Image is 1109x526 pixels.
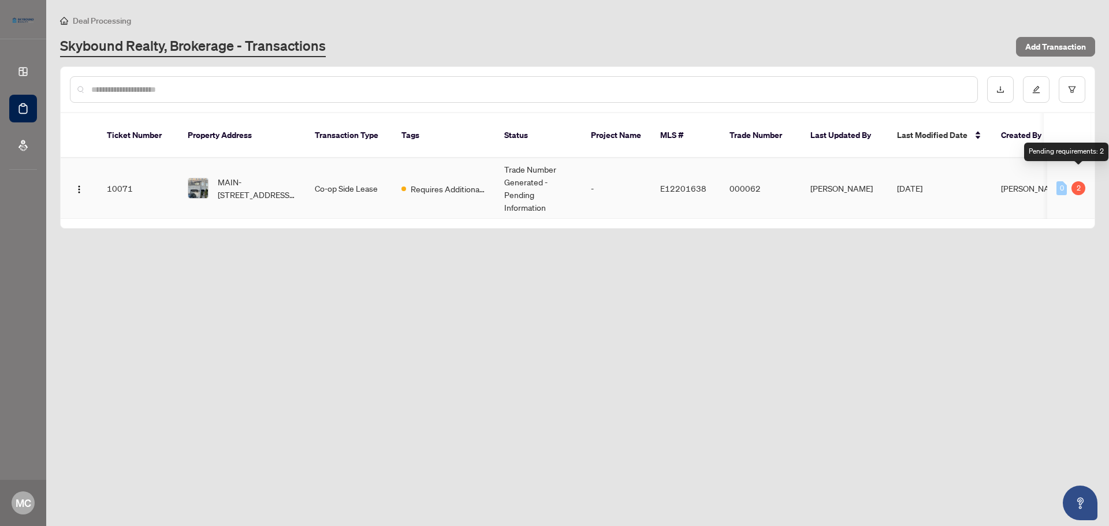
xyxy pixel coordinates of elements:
[73,16,131,26] span: Deal Processing
[1001,183,1063,193] span: [PERSON_NAME]
[411,182,486,195] span: Requires Additional Docs
[60,17,68,25] span: home
[16,495,31,511] span: MC
[1032,85,1040,94] span: edit
[1059,76,1085,103] button: filter
[1024,143,1108,161] div: Pending requirements: 2
[1016,37,1095,57] button: Add Transaction
[178,113,306,158] th: Property Address
[801,113,888,158] th: Last Updated By
[1071,181,1085,195] div: 2
[495,158,582,219] td: Trade Number Generated - Pending Information
[582,158,651,219] td: -
[897,183,922,193] span: [DATE]
[98,158,178,219] td: 10071
[495,113,582,158] th: Status
[75,185,84,194] img: Logo
[1023,76,1050,103] button: edit
[992,113,1061,158] th: Created By
[801,158,888,219] td: [PERSON_NAME]
[1068,85,1076,94] span: filter
[306,158,392,219] td: Co-op Side Lease
[987,76,1014,103] button: download
[392,113,495,158] th: Tags
[651,113,720,158] th: MLS #
[98,113,178,158] th: Ticket Number
[720,158,801,219] td: 000062
[888,113,992,158] th: Last Modified Date
[9,14,37,26] img: logo
[660,183,706,193] span: E12201638
[1056,181,1067,195] div: 0
[897,129,967,141] span: Last Modified Date
[60,36,326,57] a: Skybound Realty, Brokerage - Transactions
[582,113,651,158] th: Project Name
[306,113,392,158] th: Transaction Type
[720,113,801,158] th: Trade Number
[70,179,88,197] button: Logo
[188,178,208,198] img: thumbnail-img
[1063,486,1097,520] button: Open asap
[218,176,296,201] span: MAIN-[STREET_ADDRESS][PERSON_NAME]
[1025,38,1086,56] span: Add Transaction
[996,85,1004,94] span: download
